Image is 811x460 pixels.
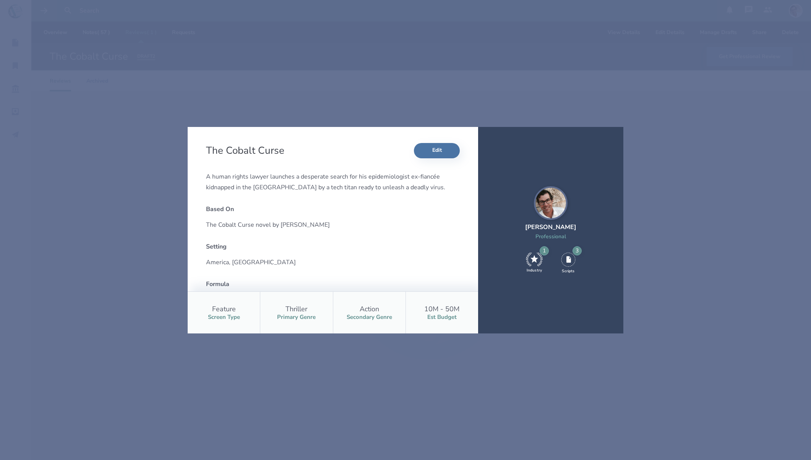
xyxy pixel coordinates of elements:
[206,205,460,213] div: Based On
[206,171,460,193] div: A human rights lawyer launches a desperate search for his epidemiologist ex-fiancée kidnapped in ...
[212,304,236,314] div: Feature
[573,246,582,255] div: 3
[277,314,316,321] div: Primary Genre
[360,304,379,314] div: Action
[427,314,457,321] div: Est Budget
[414,143,460,158] button: Edit
[206,257,460,268] div: America, [GEOGRAPHIC_DATA]
[525,233,576,240] div: Professional
[424,304,459,314] div: 10M - 50M
[208,314,240,321] div: Screen Type
[534,186,568,220] img: user_1714333753-crop.jpg
[525,223,576,231] div: [PERSON_NAME]
[206,242,460,251] div: Setting
[206,219,460,230] div: The Cobalt Curse novel by [PERSON_NAME]
[562,268,574,274] div: Scripts
[526,252,543,274] div: 1 Industry Recommend
[561,252,576,274] div: 3 Scripts
[206,280,460,288] div: Formula
[285,304,307,314] div: Thriller
[540,246,549,255] div: 1
[206,144,287,157] h2: The Cobalt Curse
[527,268,542,273] div: Industry
[525,186,576,249] a: [PERSON_NAME]Professional
[347,314,392,321] div: Secondary Genre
